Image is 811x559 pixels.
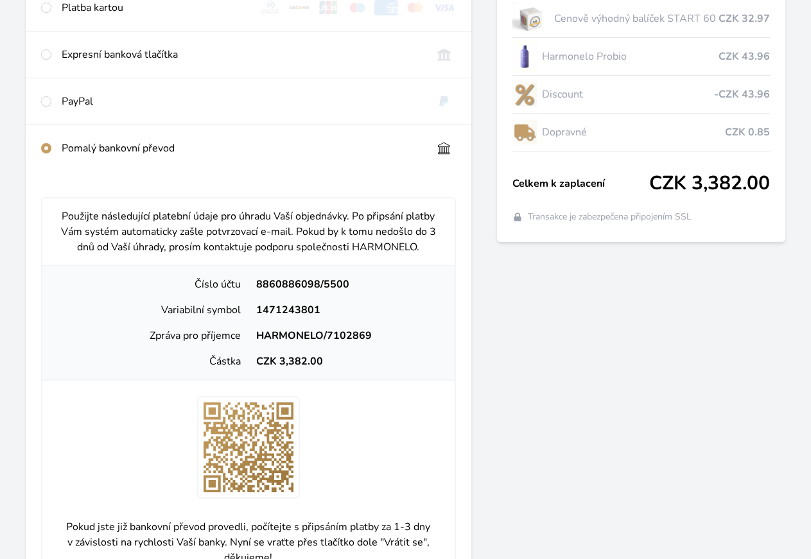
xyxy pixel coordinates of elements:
[62,47,422,62] div: Expresní banková tlačítka
[53,302,249,318] div: Variabilní symbol
[542,87,714,102] span: Discount
[512,3,549,35] img: start.jpg
[432,94,456,109] img: paypal.svg
[62,141,422,156] div: Pomalý bankovní převod
[528,211,692,223] span: Transakce je zabezpečena připojením SSL
[249,328,444,343] div: HARMONELO/7102869
[512,176,649,191] span: Celkem k zaplacení
[53,328,249,343] div: Zpráva pro příjemce
[432,141,456,156] img: bankTransfer_IBAN.svg
[53,277,249,292] div: Číslo účtu
[714,87,770,102] span: -CZK 43.96
[554,11,719,26] span: Cenově výhodný balíček START 60
[432,47,456,62] img: onlineBanking_CZ.svg
[249,277,444,292] div: 8860886098/5500
[53,354,249,369] div: Částka
[53,209,444,255] p: Použijte následující platební údaje pro úhradu Vaší objednávky. Po připsání platby Vám systém aut...
[719,49,770,64] span: CZK 43.96
[725,125,770,140] span: CZK 0.85
[542,49,719,64] span: Harmonelo Probio
[249,302,444,318] div: 1471243801
[719,11,770,26] span: CZK 32.97
[249,354,444,369] div: CZK 3,382.00
[649,172,770,195] span: CZK 3,382.00
[542,125,725,140] span: Dopravné
[62,94,422,109] div: PayPal
[512,116,537,148] img: delivery-lo.png
[512,40,537,73] img: CLEAN_PROBIO_se_stinem_x-lo.jpg
[512,78,537,110] img: discount-lo.png
[197,396,300,499] img: 8Hfil8JBswxlEAAAAASUVORK5CYII=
